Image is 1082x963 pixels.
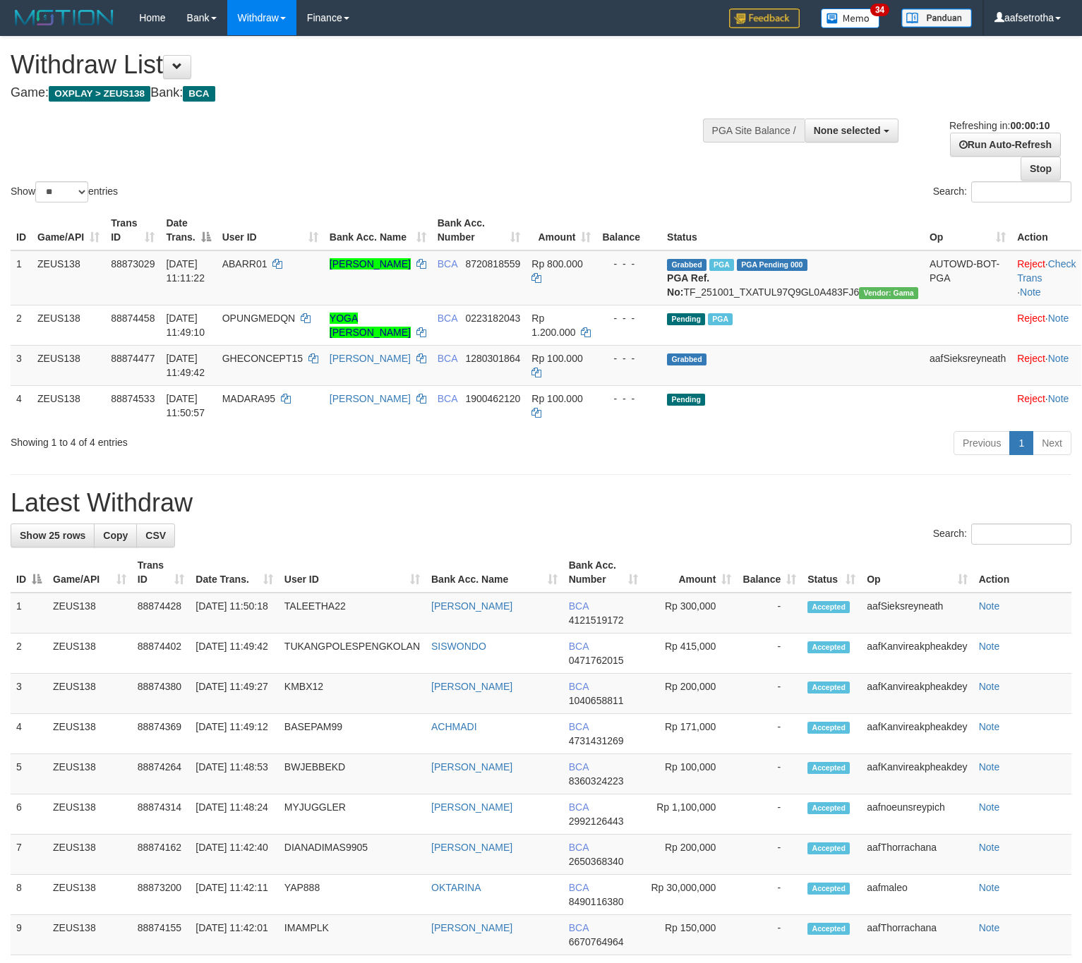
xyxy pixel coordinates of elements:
a: Note [979,761,1000,773]
td: 88874155 [132,915,191,955]
td: 3 [11,674,47,714]
th: Action [1011,210,1081,250]
span: Accepted [807,682,850,694]
td: 88874402 [132,634,191,674]
span: 88873029 [111,258,155,269]
th: Bank Acc. Name: activate to sort column ascending [324,210,432,250]
a: Show 25 rows [11,523,95,547]
th: User ID: activate to sort column ascending [217,210,324,250]
td: ZEUS138 [47,593,132,634]
span: Accepted [807,722,850,734]
td: 2 [11,305,32,345]
td: [DATE] 11:49:27 [190,674,279,714]
td: MYJUGGLER [279,794,426,835]
span: Copy 1900462120 to clipboard [465,393,520,404]
td: ZEUS138 [32,250,105,305]
h1: Latest Withdraw [11,489,1071,517]
td: - [737,835,802,875]
span: Accepted [807,762,850,774]
td: Rp 300,000 [644,593,737,634]
td: DIANADIMAS9905 [279,835,426,875]
span: BCA [569,721,589,732]
td: AUTOWD-BOT-PGA [924,250,1011,305]
span: BCA [438,393,457,404]
td: 88874428 [132,593,191,634]
span: [DATE] 11:49:10 [166,313,205,338]
span: BCA [569,761,589,773]
td: [DATE] 11:42:11 [190,875,279,915]
td: Rp 150,000 [644,915,737,955]
td: aafThorrachana [861,835,973,875]
td: YAP888 [279,875,426,915]
td: ZEUS138 [32,305,105,345]
th: ID [11,210,32,250]
td: 88874380 [132,674,191,714]
span: Copy 0471762015 to clipboard [569,655,624,666]
td: 3 [11,345,32,385]
div: - - - [602,311,656,325]
span: Copy [103,530,128,541]
td: 4 [11,385,32,425]
td: 5 [11,754,47,794]
img: Button%20Memo.svg [821,8,880,28]
span: Pending [667,313,705,325]
td: ZEUS138 [32,385,105,425]
td: - [737,754,802,794]
span: Copy 8360324223 to clipboard [569,775,624,787]
td: [DATE] 11:48:53 [190,754,279,794]
th: Status: activate to sort column ascending [802,552,861,593]
td: KMBX12 [279,674,426,714]
td: Rp 200,000 [644,674,737,714]
td: aafSieksreyneath [861,593,973,634]
td: 6 [11,794,47,835]
td: 1 [11,593,47,634]
span: Grabbed [667,259,707,271]
td: - [737,915,802,955]
span: 88874477 [111,353,155,364]
a: Run Auto-Refresh [950,133,1061,157]
span: BCA [569,600,589,612]
a: ACHMADI [431,721,477,732]
td: Rp 415,000 [644,634,737,674]
input: Search: [971,181,1071,202]
span: [DATE] 11:50:57 [166,393,205,418]
a: Note [979,801,1000,813]
a: [PERSON_NAME] [330,393,411,404]
h1: Withdraw List [11,51,707,79]
td: Rp 200,000 [644,835,737,875]
th: Op: activate to sort column ascending [924,210,1011,250]
span: BCA [438,313,457,324]
td: IMAMPLK [279,915,426,955]
span: Rp 1.200.000 [531,313,575,338]
a: CSV [136,523,175,547]
td: aafKanvireakpheakdey [861,754,973,794]
td: ZEUS138 [47,634,132,674]
a: Note [1048,393,1069,404]
a: Note [979,882,1000,893]
td: · [1011,345,1081,385]
span: Pending [667,394,705,406]
td: [DATE] 11:42:01 [190,915,279,955]
a: [PERSON_NAME] [431,801,512,813]
th: Bank Acc. Number: activate to sort column ascending [563,552,644,593]
img: Feedback.jpg [729,8,800,28]
a: Reject [1017,393,1045,404]
a: [PERSON_NAME] [431,681,512,692]
span: Copy 6670764964 to clipboard [569,936,624,947]
th: Date Trans.: activate to sort column ascending [190,552,279,593]
td: 88873200 [132,875,191,915]
td: - [737,714,802,754]
td: ZEUS138 [47,915,132,955]
td: · · [1011,250,1081,305]
a: Check Trans [1017,258,1076,284]
td: ZEUS138 [47,674,132,714]
span: OXPLAY > ZEUS138 [49,86,150,102]
td: TF_251001_TXATUL97Q9GL0A483FJ6 [661,250,924,305]
td: aafKanvireakpheakdey [861,634,973,674]
a: YOGA [PERSON_NAME] [330,313,411,338]
td: [DATE] 11:42:40 [190,835,279,875]
div: - - - [602,351,656,365]
a: [PERSON_NAME] [431,922,512,933]
span: BCA [569,641,589,652]
a: [PERSON_NAME] [431,842,512,853]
